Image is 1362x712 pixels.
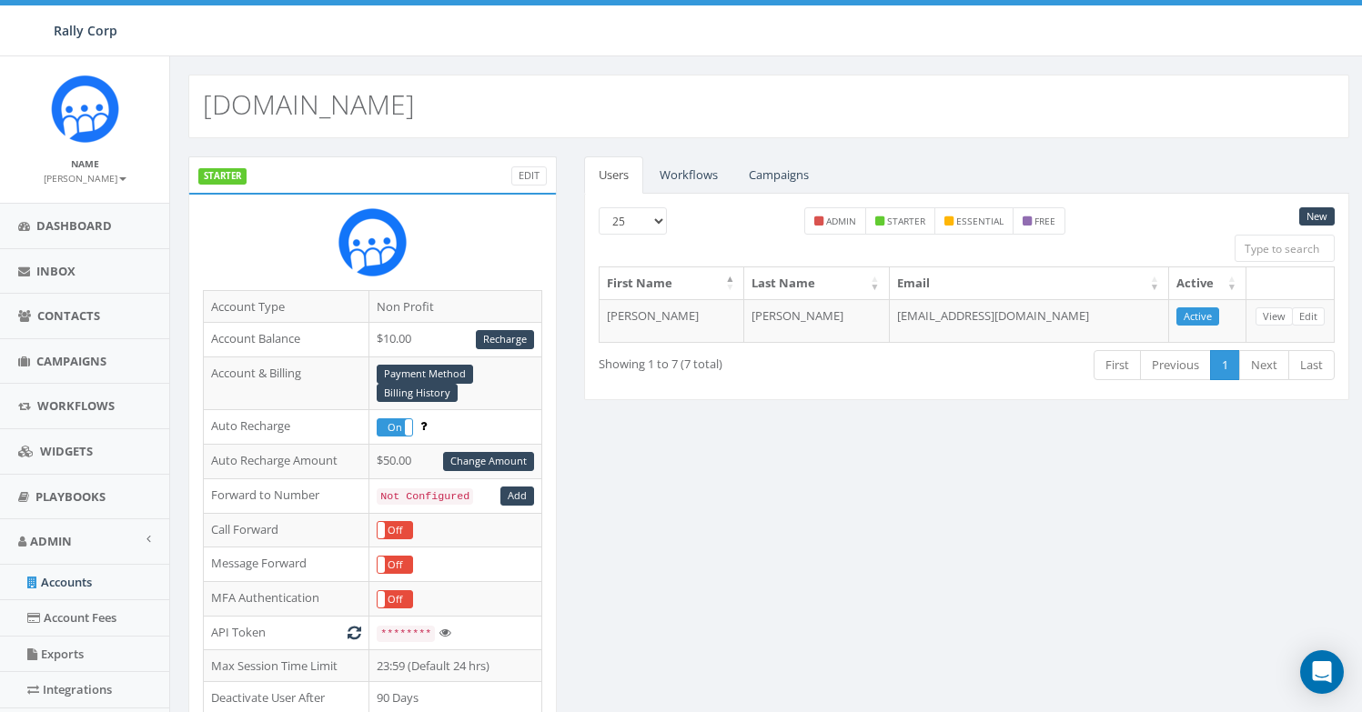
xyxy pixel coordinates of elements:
[204,649,369,682] td: Max Session Time Limit
[744,299,889,343] td: [PERSON_NAME]
[348,627,361,638] i: Generate New Token
[600,299,744,343] td: [PERSON_NAME]
[420,417,427,434] span: Enable to prevent campaign failure.
[1235,235,1335,262] input: Type to search
[40,443,93,459] span: Widgets
[378,419,412,436] label: On
[204,582,369,617] td: MFA Authentication
[44,169,126,186] a: [PERSON_NAME]
[377,521,413,540] div: OnOff
[36,217,112,234] span: Dashboard
[584,156,643,194] a: Users
[1288,350,1335,380] a: Last
[204,410,369,445] td: Auto Recharge
[1034,215,1055,227] small: free
[744,267,889,299] th: Last Name: activate to sort column ascending
[30,533,72,549] span: Admin
[377,384,458,403] a: Billing History
[54,22,117,39] span: Rally Corp
[37,397,115,414] span: Workflows
[44,172,126,185] small: [PERSON_NAME]
[204,617,369,650] td: API Token
[377,590,413,609] div: OnOff
[1239,350,1289,380] a: Next
[890,299,1169,343] td: [EMAIL_ADDRESS][DOMAIN_NAME]
[826,215,856,227] small: admin
[734,156,823,194] a: Campaigns
[35,488,106,505] span: Playbooks
[204,445,369,479] td: Auto Recharge Amount
[378,557,412,574] label: Off
[369,649,542,682] td: 23:59 (Default 24 hrs)
[890,267,1169,299] th: Email: activate to sort column ascending
[377,418,413,437] div: OnOff
[1299,207,1335,226] a: New
[1094,350,1141,380] a: First
[338,208,407,276] img: Rally_Corp_Icon.png
[645,156,732,194] a: Workflows
[511,166,547,186] a: Edit
[1140,350,1211,380] a: Previous
[378,591,412,608] label: Off
[369,323,542,357] td: $10.00
[204,323,369,357] td: Account Balance
[1176,307,1219,326] a: Active
[887,215,925,227] small: starter
[1300,650,1344,694] div: Open Intercom Messenger
[36,353,106,369] span: Campaigns
[51,75,119,143] img: Icon_1.png
[204,290,369,323] td: Account Type
[204,513,369,547] td: Call Forward
[198,168,247,185] label: STARTER
[956,215,1004,227] small: essential
[1292,307,1325,326] a: Edit
[378,522,412,539] label: Off
[36,263,76,279] span: Inbox
[377,488,473,505] code: Not Configured
[1169,267,1246,299] th: Active: activate to sort column ascending
[37,307,100,324] span: Contacts
[443,452,534,471] a: Change Amount
[203,89,415,119] h2: [DOMAIN_NAME]
[204,356,369,410] td: Account & Billing
[369,445,542,479] td: $50.00
[369,290,542,323] td: Non Profit
[1210,350,1240,380] a: 1
[377,556,413,575] div: OnOff
[599,348,889,373] div: Showing 1 to 7 (7 total)
[600,267,744,299] th: First Name: activate to sort column descending
[476,330,534,349] a: Recharge
[71,157,99,170] small: Name
[377,365,473,384] a: Payment Method
[204,478,369,513] td: Forward to Number
[204,547,369,582] td: Message Forward
[500,486,534,506] a: Add
[1256,307,1293,326] a: View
